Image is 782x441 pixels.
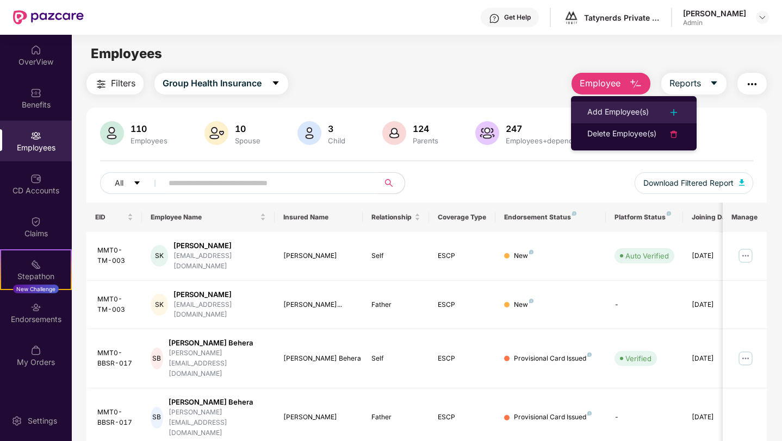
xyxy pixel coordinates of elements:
button: search [378,172,405,194]
img: manageButton [737,247,754,264]
div: Self [371,251,420,261]
img: svg+xml;base64,PHN2ZyB4bWxucz0iaHR0cDovL3d3dy53My5vcmcvMjAwMC9zdmciIHdpZHRoPSIyNCIgaGVpZ2h0PSIyNC... [667,106,680,119]
span: caret-down [710,79,718,89]
img: svg+xml;base64,PHN2ZyB4bWxucz0iaHR0cDovL3d3dy53My5vcmcvMjAwMC9zdmciIHhtbG5zOnhsaW5rPSJodHRwOi8vd3... [382,121,406,145]
div: Delete Employee(s) [587,128,656,141]
img: svg+xml;base64,PHN2ZyB4bWxucz0iaHR0cDovL3d3dy53My5vcmcvMjAwMC9zdmciIHdpZHRoPSIyNCIgaGVpZ2h0PSIyNC... [667,128,680,141]
span: All [115,177,123,189]
img: svg+xml;base64,PHN2ZyBpZD0iSG9tZSIgeG1sbnM9Imh0dHA6Ly93d3cudzMub3JnLzIwMDAvc3ZnIiB3aWR0aD0iMjAiIG... [30,45,41,55]
img: svg+xml;base64,PHN2ZyB4bWxucz0iaHR0cDovL3d3dy53My5vcmcvMjAwMC9zdmciIHdpZHRoPSI4IiBoZWlnaHQ9IjgiIH... [587,352,592,357]
div: 10 [233,123,263,134]
th: Relationship [363,203,429,232]
div: Spouse [233,136,263,145]
div: [EMAIL_ADDRESS][DOMAIN_NAME] [173,300,265,320]
img: svg+xml;base64,PHN2ZyB4bWxucz0iaHR0cDovL3d3dy53My5vcmcvMjAwMC9zdmciIHhtbG5zOnhsaW5rPSJodHRwOi8vd3... [475,121,499,145]
button: Employee [572,73,650,94]
div: SK [151,245,169,267]
button: Filters [86,73,144,94]
img: svg+xml;base64,PHN2ZyBpZD0iSGVscC0zMngzMiIgeG1sbnM9Imh0dHA6Ly93d3cudzMub3JnLzIwMDAvc3ZnIiB3aWR0aD... [489,13,500,24]
div: Employees+dependents [504,136,590,145]
div: Settings [24,415,60,426]
div: [PERSON_NAME] [173,289,265,300]
div: [EMAIL_ADDRESS][DOMAIN_NAME] [173,251,265,272]
span: Employee Name [151,213,258,222]
img: svg+xml;base64,PHN2ZyB4bWxucz0iaHR0cDovL3d3dy53My5vcmcvMjAwMC9zdmciIHhtbG5zOnhsaW5rPSJodHRwOi8vd3... [204,121,228,145]
img: svg+xml;base64,PHN2ZyBpZD0iQmVuZWZpdHMiIHhtbG5zPSJodHRwOi8vd3d3LnczLm9yZy8yMDAwL3N2ZyIgd2lkdGg9Ij... [30,87,41,98]
div: MMT0-TM-003 [97,245,133,266]
div: 247 [504,123,590,134]
div: Platform Status [615,213,674,222]
span: Filters [111,77,135,90]
div: Father [371,300,420,310]
img: svg+xml;base64,PHN2ZyB4bWxucz0iaHR0cDovL3d3dy53My5vcmcvMjAwMC9zdmciIHdpZHRoPSI4IiBoZWlnaHQ9IjgiIH... [529,299,533,303]
div: New [514,300,533,310]
div: Get Help [504,13,531,22]
button: Allcaret-down [100,172,166,194]
span: EID [95,213,125,222]
div: [PERSON_NAME] [283,412,355,423]
div: [PERSON_NAME] [173,241,265,251]
span: Reports [669,77,701,90]
div: [DATE] [692,300,741,310]
div: Parents [411,136,440,145]
img: svg+xml;base64,PHN2ZyB4bWxucz0iaHR0cDovL3d3dy53My5vcmcvMjAwMC9zdmciIHhtbG5zOnhsaW5rPSJodHRwOi8vd3... [100,121,124,145]
span: caret-down [271,79,280,89]
div: Add Employee(s) [587,106,649,119]
div: New [514,251,533,261]
div: ESCP [438,354,487,364]
div: [PERSON_NAME]... [283,300,355,310]
div: Self [371,354,420,364]
span: Employee [580,77,620,90]
th: EID [86,203,142,232]
span: Group Health Insurance [163,77,262,90]
div: Provisional Card Issued [514,412,592,423]
button: Group Health Insurancecaret-down [154,73,288,94]
div: MMT0-BBSR-017 [97,407,133,428]
div: [PERSON_NAME] Behera [169,397,265,407]
img: svg+xml;base64,PHN2ZyBpZD0iTXlfT3JkZXJzIiBkYXRhLW5hbWU9Ik15IE9yZGVycyIgeG1sbnM9Imh0dHA6Ly93d3cudz... [30,345,41,356]
div: MMT0-BBSR-017 [97,348,133,369]
div: [DATE] [692,354,741,364]
div: MMT0-TM-003 [97,294,133,315]
div: SB [151,348,163,369]
img: svg+xml;base64,PHN2ZyB4bWxucz0iaHR0cDovL3d3dy53My5vcmcvMjAwMC9zdmciIHdpZHRoPSI4IiBoZWlnaHQ9IjgiIH... [667,211,671,216]
button: Reportscaret-down [661,73,727,94]
div: ESCP [438,300,487,310]
td: - [606,281,683,330]
div: ESCP [438,251,487,261]
th: Employee Name [142,203,275,232]
img: svg+xml;base64,PHN2ZyB4bWxucz0iaHR0cDovL3d3dy53My5vcmcvMjAwMC9zdmciIHdpZHRoPSI4IiBoZWlnaHQ9IjgiIH... [572,211,576,216]
div: Stepathon [1,271,71,282]
th: Coverage Type [429,203,495,232]
img: svg+xml;base64,PHN2ZyB4bWxucz0iaHR0cDovL3d3dy53My5vcmcvMjAwMC9zdmciIHdpZHRoPSI4IiBoZWlnaHQ9IjgiIH... [529,250,533,254]
span: search [378,179,399,187]
img: svg+xml;base64,PHN2ZyB4bWxucz0iaHR0cDovL3d3dy53My5vcmcvMjAwMC9zdmciIHdpZHRoPSIyNCIgaGVpZ2h0PSIyNC... [95,78,108,91]
th: Manage [723,203,767,232]
img: svg+xml;base64,PHN2ZyB4bWxucz0iaHR0cDovL3d3dy53My5vcmcvMjAwMC9zdmciIHdpZHRoPSIyMSIgaGVpZ2h0PSIyMC... [30,259,41,270]
img: svg+xml;base64,PHN2ZyBpZD0iU2V0dGluZy0yMHgyMCIgeG1sbnM9Imh0dHA6Ly93d3cudzMub3JnLzIwMDAvc3ZnIiB3aW... [11,415,22,426]
div: Father [371,412,420,423]
img: svg+xml;base64,PHN2ZyB4bWxucz0iaHR0cDovL3d3dy53My5vcmcvMjAwMC9zdmciIHhtbG5zOnhsaW5rPSJodHRwOi8vd3... [739,179,744,186]
div: [PERSON_NAME] Behera [169,338,265,348]
img: svg+xml;base64,PHN2ZyB4bWxucz0iaHR0cDovL3d3dy53My5vcmcvMjAwMC9zdmciIHdpZHRoPSIyNCIgaGVpZ2h0PSIyNC... [746,78,759,91]
div: [PERSON_NAME][EMAIL_ADDRESS][DOMAIN_NAME] [169,407,265,438]
button: Download Filtered Report [635,172,753,194]
div: Employees [128,136,170,145]
div: Endorsement Status [504,213,597,222]
img: svg+xml;base64,PHN2ZyB4bWxucz0iaHR0cDovL3d3dy53My5vcmcvMjAwMC9zdmciIHdpZHRoPSI4IiBoZWlnaHQ9IjgiIH... [587,411,592,415]
span: Employees [91,46,162,61]
div: [PERSON_NAME] [683,8,746,18]
div: Child [326,136,347,145]
div: SB [151,407,163,429]
span: Download Filtered Report [643,177,734,189]
span: caret-down [133,179,141,188]
img: svg+xml;base64,PHN2ZyBpZD0iRW5kb3JzZW1lbnRzIiB4bWxucz0iaHR0cDovL3d3dy53My5vcmcvMjAwMC9zdmciIHdpZH... [30,302,41,313]
th: Joining Date [683,203,749,232]
div: [PERSON_NAME] [283,251,355,261]
div: New Challenge [13,285,59,293]
img: manageButton [737,350,754,367]
img: svg+xml;base64,PHN2ZyB4bWxucz0iaHR0cDovL3d3dy53My5vcmcvMjAwMC9zdmciIHhtbG5zOnhsaW5rPSJodHRwOi8vd3... [629,78,642,91]
div: Admin [683,18,746,27]
div: [PERSON_NAME][EMAIL_ADDRESS][DOMAIN_NAME] [169,348,265,379]
div: SK [151,294,169,316]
